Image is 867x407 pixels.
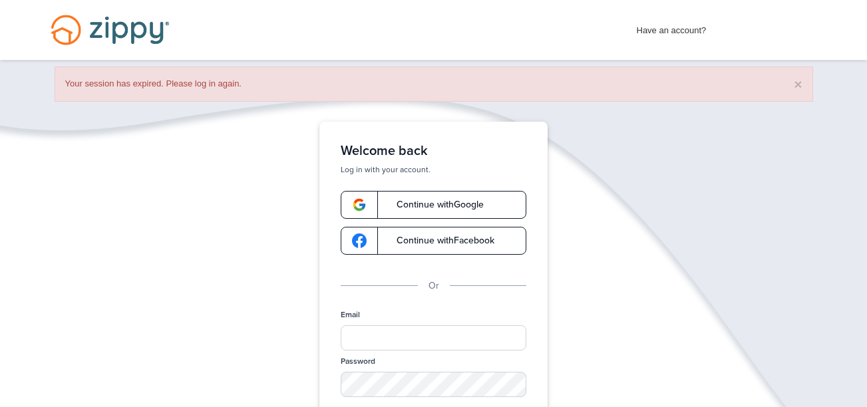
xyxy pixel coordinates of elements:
[341,309,360,321] label: Email
[341,325,526,350] input: Email
[341,164,526,175] p: Log in with your account.
[341,191,526,219] a: google-logoContinue withGoogle
[794,77,802,91] button: ×
[341,143,526,159] h1: Welcome back
[429,279,439,293] p: Or
[352,198,367,212] img: google-logo
[341,356,375,367] label: Password
[352,233,367,248] img: google-logo
[637,17,707,38] span: Have an account?
[383,236,494,245] span: Continue with Facebook
[341,227,526,255] a: google-logoContinue withFacebook
[55,67,813,102] div: Your session has expired. Please log in again.
[341,372,526,397] input: Password
[383,200,484,209] span: Continue with Google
